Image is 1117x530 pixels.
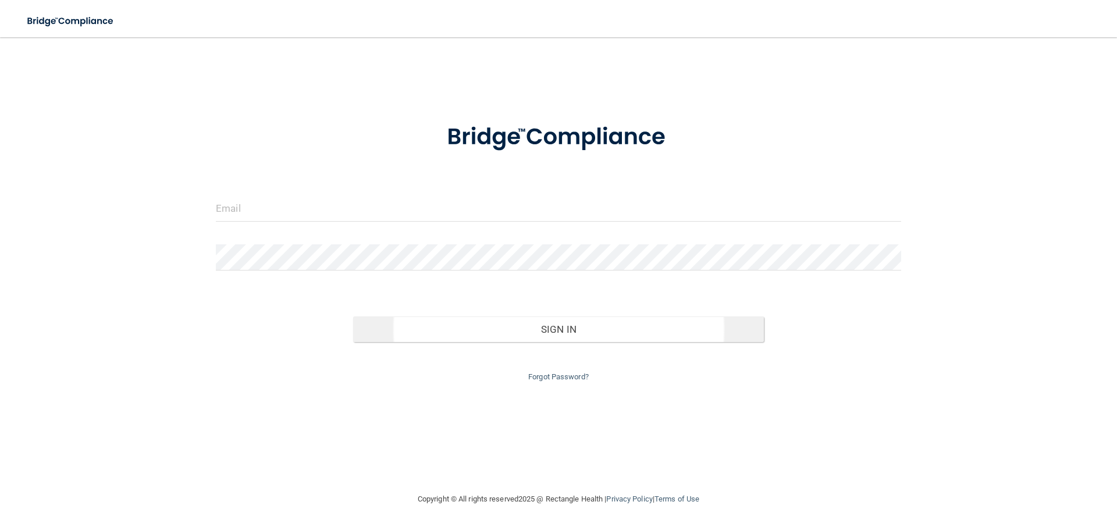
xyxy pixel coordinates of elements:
[654,495,699,503] a: Terms of Use
[353,316,764,342] button: Sign In
[346,481,771,518] div: Copyright © All rights reserved 2025 @ Rectangle Health | |
[17,9,124,33] img: bridge_compliance_login_screen.278c3ca4.svg
[423,107,694,168] img: bridge_compliance_login_screen.278c3ca4.svg
[606,495,652,503] a: Privacy Policy
[216,195,901,222] input: Email
[528,372,589,381] a: Forgot Password?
